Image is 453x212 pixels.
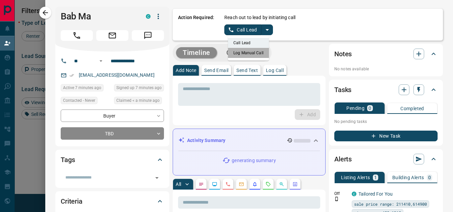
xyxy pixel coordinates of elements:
[334,131,438,141] button: New Task
[79,72,155,78] a: [EMAIL_ADDRESS][DOMAIN_NAME]
[178,134,320,147] div: Activity Summary
[132,30,164,41] span: Message
[61,196,82,207] h2: Criteria
[61,84,111,93] div: Wed Aug 13 2025
[61,30,93,41] span: Call
[352,192,356,196] div: condos.ca
[239,182,244,187] svg: Emails
[204,68,228,73] p: Send Email
[61,127,164,140] div: TBD
[114,97,164,106] div: Wed Aug 13 2025
[146,14,151,19] div: condos.ca
[279,182,284,187] svg: Opportunities
[334,84,351,95] h2: Tasks
[232,157,276,164] p: generating summary
[63,97,95,104] span: Contacted - Never
[334,151,438,167] div: Alerts
[400,106,424,111] p: Completed
[334,154,352,164] h2: Alerts
[334,66,438,72] p: No notes available
[358,191,393,197] a: Tailored For You
[252,182,258,187] svg: Listing Alerts
[61,110,164,122] div: Buyer
[199,182,204,187] svg: Notes
[236,68,258,73] p: Send Text
[61,193,164,209] div: Criteria
[374,175,377,180] p: 1
[292,182,298,187] svg: Agent Actions
[334,46,438,62] div: Notes
[392,175,424,180] p: Building Alerts
[176,47,217,58] button: Timeline
[152,173,162,183] button: Open
[266,182,271,187] svg: Requests
[63,84,101,91] span: Active 7 minutes ago
[224,24,273,35] div: split button
[354,201,427,207] span: sale price range: 211410,614900
[61,152,164,168] div: Tags
[334,191,348,197] p: Off
[114,84,164,93] div: Wed Aug 13 2025
[176,182,181,187] p: All
[334,49,352,59] h2: Notes
[228,48,269,58] li: Log Manual Call
[96,30,128,41] span: Email
[61,154,75,165] h2: Tags
[116,84,162,91] span: Signed up 7 minutes ago
[178,14,214,35] p: Action Required:
[428,175,431,180] p: 0
[334,197,339,201] svg: Push Notification Only
[61,11,136,22] h1: Bab Ma
[224,14,295,21] p: Reach out to lead by initiating call
[220,47,268,58] button: Campaigns
[369,106,371,111] p: 0
[224,24,262,35] button: Call Lead
[334,117,438,127] p: No pending tasks
[228,38,269,48] li: Call Lead
[266,68,284,73] p: Log Call
[97,57,105,65] button: Open
[225,182,231,187] svg: Calls
[212,182,217,187] svg: Lead Browsing Activity
[116,97,160,104] span: Claimed < a minute ago
[346,106,364,111] p: Pending
[69,73,74,78] svg: Email Verified
[334,82,438,98] div: Tasks
[187,137,225,144] p: Activity Summary
[176,68,196,73] p: Add Note
[341,175,370,180] p: Listing Alerts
